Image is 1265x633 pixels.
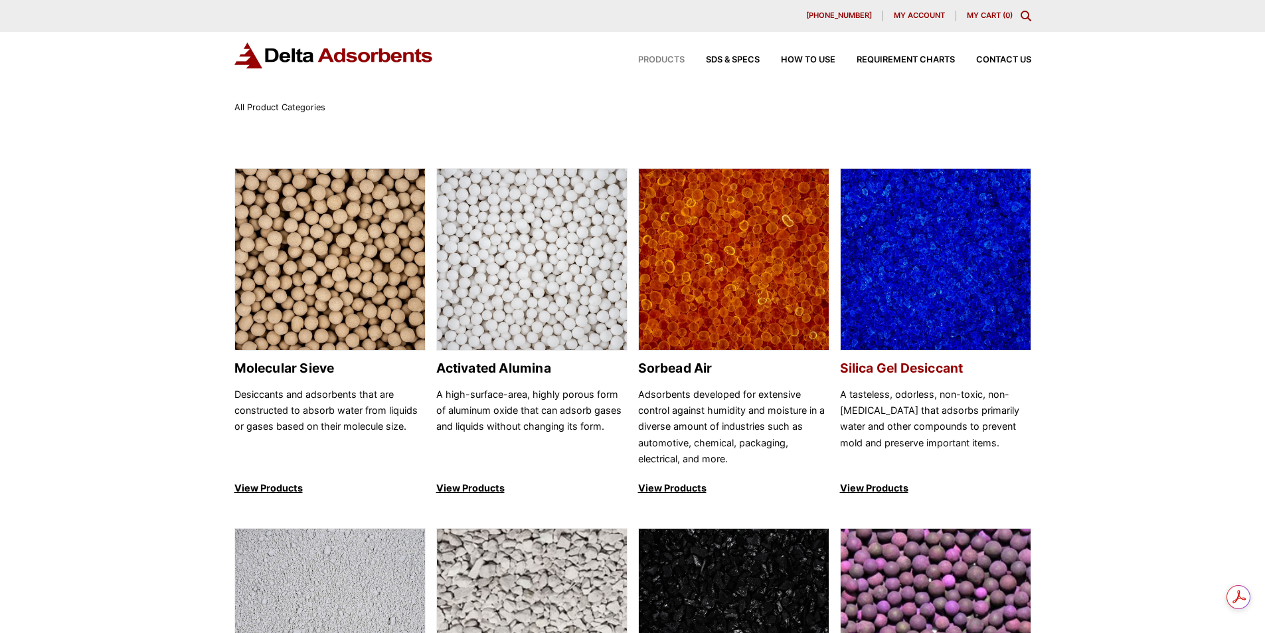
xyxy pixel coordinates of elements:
a: Molecular Sieve Molecular Sieve Desiccants and adsorbents that are constructed to absorb water fr... [234,168,426,497]
img: Silica Gel Desiccant [841,169,1031,351]
p: A tasteless, odorless, non-toxic, non-[MEDICAL_DATA] that adsorbs primarily water and other compo... [840,387,1031,468]
a: Products [617,56,685,64]
a: Sorbead Air Sorbead Air Adsorbents developed for extensive control against humidity and moisture ... [638,168,829,497]
p: Desiccants and adsorbents that are constructed to absorb water from liquids or gases based on the... [234,387,426,468]
span: 0 [1005,11,1010,20]
p: View Products [234,480,426,496]
img: Molecular Sieve [235,169,425,351]
div: Toggle Modal Content [1021,11,1031,21]
a: My account [883,11,956,21]
p: View Products [638,480,829,496]
h2: Activated Alumina [436,361,628,376]
span: Contact Us [976,56,1031,64]
span: My account [894,12,945,19]
img: Activated Alumina [437,169,627,351]
img: Sorbead Air [639,169,829,351]
p: A high-surface-area, highly porous form of aluminum oxide that can adsorb gases and liquids witho... [436,387,628,468]
a: Contact Us [955,56,1031,64]
p: Adsorbents developed for extensive control against humidity and moisture in a diverse amount of i... [638,387,829,468]
h2: Molecular Sieve [234,361,426,376]
span: All Product Categories [234,102,325,112]
a: Silica Gel Desiccant Silica Gel Desiccant A tasteless, odorless, non-toxic, non-[MEDICAL_DATA] th... [840,168,1031,497]
a: How to Use [760,56,835,64]
a: Requirement Charts [835,56,955,64]
a: My Cart (0) [967,11,1013,20]
span: Requirement Charts [857,56,955,64]
p: View Products [436,480,628,496]
a: Activated Alumina Activated Alumina A high-surface-area, highly porous form of aluminum oxide tha... [436,168,628,497]
img: Delta Adsorbents [234,43,434,68]
p: View Products [840,480,1031,496]
span: [PHONE_NUMBER] [806,12,872,19]
span: SDS & SPECS [706,56,760,64]
a: [PHONE_NUMBER] [796,11,883,21]
h2: Sorbead Air [638,361,829,376]
span: How to Use [781,56,835,64]
span: Products [638,56,685,64]
h2: Silica Gel Desiccant [840,361,1031,376]
a: SDS & SPECS [685,56,760,64]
